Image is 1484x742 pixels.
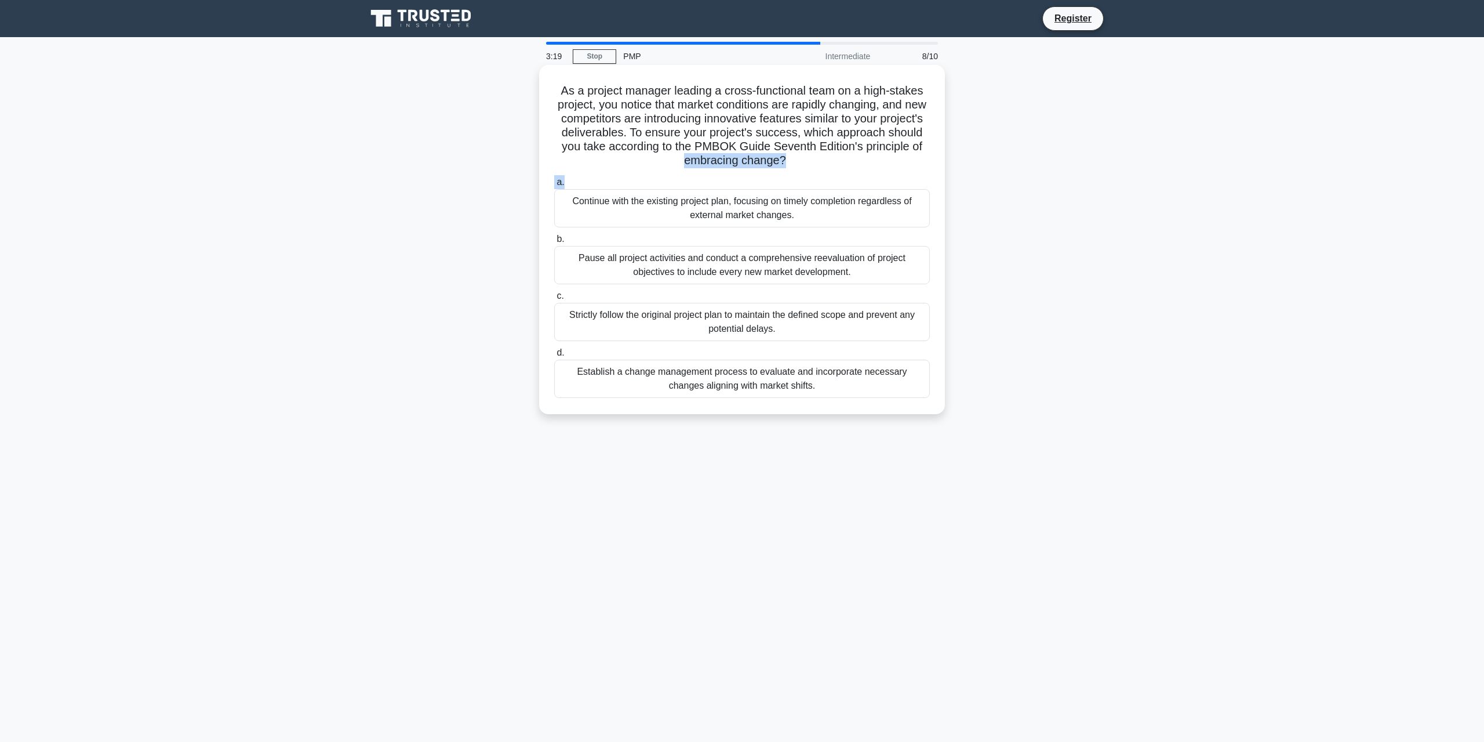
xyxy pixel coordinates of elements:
[556,234,564,244] span: b.
[556,348,564,357] span: d.
[1047,11,1099,26] a: Register
[776,45,877,68] div: Intermediate
[616,45,776,68] div: PMP
[554,246,930,284] div: Pause all project activities and conduct a comprehensive reevaluation of project objectives to in...
[553,84,931,168] h5: As a project manager leading a cross-functional team on a high-stakes project, you notice that ma...
[573,49,616,64] a: Stop
[556,177,564,187] span: a.
[554,303,930,341] div: Strictly follow the original project plan to maintain the defined scope and prevent any potential...
[539,45,573,68] div: 3:19
[554,360,930,398] div: Establish a change management process to evaluate and incorporate necessary changes aligning with...
[554,189,930,227] div: Continue with the existing project plan, focusing on timely completion regardless of external mar...
[556,291,563,301] span: c.
[877,45,945,68] div: 8/10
